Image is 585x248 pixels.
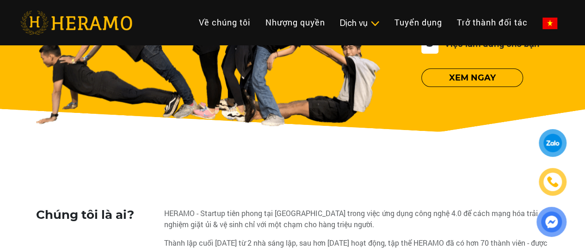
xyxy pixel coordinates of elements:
a: Trở thành đối tác [450,12,535,32]
button: Xem ngay [421,68,523,87]
img: vn-flag.png [542,18,557,29]
a: phone-icon [540,169,565,194]
a: Nhượng quyền [258,12,333,32]
img: subToggleIcon [370,19,380,28]
h3: Chúng tôi là ai? [36,208,158,222]
a: Về chúng tôi [191,12,258,32]
img: heramo-logo.png [20,11,132,35]
a: Tuyển dụng [387,12,450,32]
div: Dịch vụ [340,17,380,29]
img: phone-icon [547,176,558,187]
div: HERAMO - Startup tiên phong tại [GEOGRAPHIC_DATA] trong việc ứng dụng công nghệ 4.0 để cách mạng ... [164,208,549,230]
